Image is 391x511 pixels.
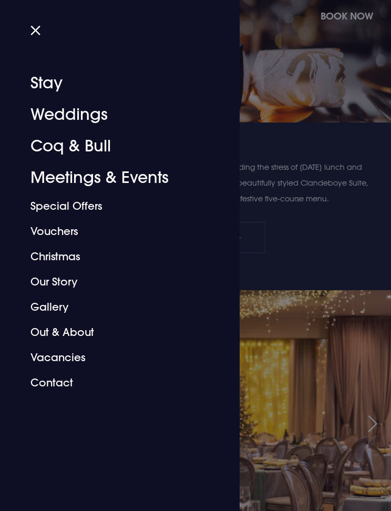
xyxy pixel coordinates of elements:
[30,99,197,130] a: Weddings
[30,294,197,320] a: Gallery
[30,130,197,162] a: Coq & Bull
[30,193,197,219] a: Special Offers
[30,219,197,244] a: Vouchers
[30,345,197,370] a: Vacancies
[30,67,197,99] a: Stay
[30,244,197,269] a: Christmas
[30,370,197,395] a: Contact
[30,162,197,193] a: Meetings & Events
[30,269,197,294] a: Our Story
[30,320,197,345] a: Out & About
